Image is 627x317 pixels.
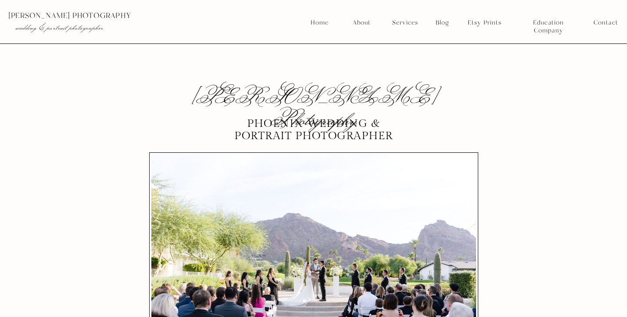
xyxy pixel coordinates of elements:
p: Phoenix Wedding & portrait photographer [230,118,398,142]
p: wedding & portrait photographer [15,23,158,32]
a: Home [310,19,329,27]
a: Services [389,19,421,27]
a: About [350,19,373,27]
p: [PERSON_NAME] photography [8,12,176,20]
a: Blog [433,19,452,27]
a: Contact [594,19,618,27]
a: Etsy Prints [464,19,505,27]
h2: [PERSON_NAME] Photography [166,86,462,108]
a: Education Company [518,19,579,27]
